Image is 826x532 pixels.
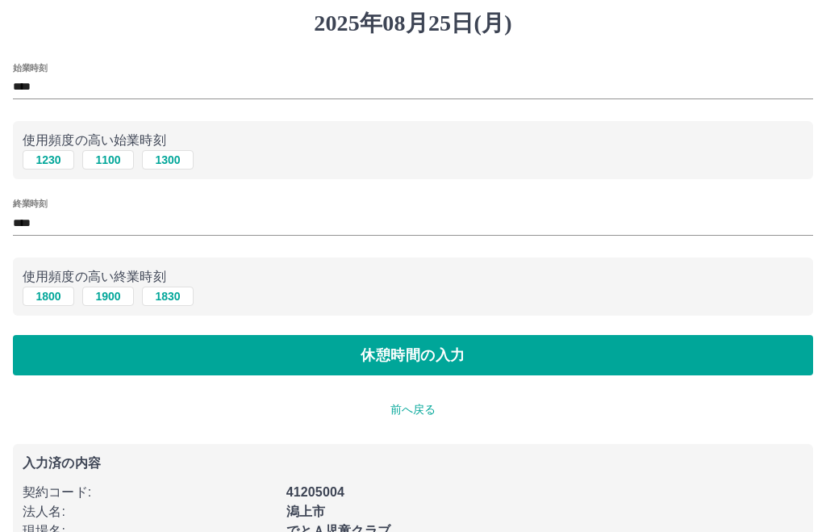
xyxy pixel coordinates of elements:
[142,287,194,306] button: 1830
[23,502,277,522] p: 法人名 :
[23,457,803,470] p: 入力済の内容
[23,267,803,287] p: 使用頻度の高い終業時刻
[23,483,277,502] p: 契約コード :
[286,485,344,499] b: 41205004
[13,61,47,73] label: 始業時刻
[23,150,74,170] button: 1230
[13,335,813,375] button: 休憩時間の入力
[142,150,194,170] button: 1300
[286,505,325,518] b: 潟上市
[82,150,134,170] button: 1100
[13,401,813,418] p: 前へ戻る
[23,287,74,306] button: 1800
[13,198,47,210] label: 終業時刻
[82,287,134,306] button: 1900
[23,131,803,150] p: 使用頻度の高い始業時刻
[13,10,813,37] h1: 2025年08月25日(月)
